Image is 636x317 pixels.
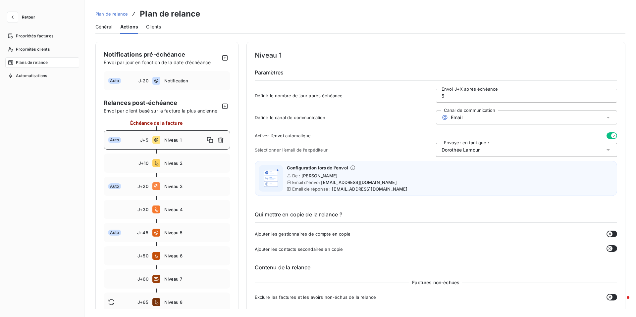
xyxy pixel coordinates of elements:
span: Relances post-échéance [104,98,220,107]
span: J+50 [137,253,148,258]
span: J+10 [138,160,148,166]
span: [EMAIL_ADDRESS][DOMAIN_NAME] [321,180,397,185]
span: Définir le nombre de jour après échéance [255,93,436,98]
span: Auto [108,183,121,189]
span: Exclure les factures et les avoirs non-échus de la relance [255,294,376,300]
span: Niveau 6 [164,253,226,258]
h4: Niveau 1 [255,50,617,61]
span: Notifications pré-échéance [104,51,185,58]
span: Envoi par jour en fonction de la date d’échéance [104,60,211,65]
span: Email d'envoi [292,180,320,185]
span: Niveau 5 [164,230,226,235]
span: Plans de relance [16,60,48,66]
h6: Contenu de la relance [255,263,617,271]
span: Factures non-échues [409,279,462,286]
span: J+5 [140,137,148,143]
span: J+20 [137,184,148,189]
span: J+65 [137,299,148,305]
span: Actions [120,23,138,30]
img: illustration helper email [260,168,282,189]
a: Plan de relance [95,11,128,17]
span: Auto [108,230,121,236]
span: Propriétés factures [16,33,53,39]
span: Pénalités de retard [412,308,460,315]
span: Propriétés clients [16,46,50,52]
span: Email de réponse : [292,186,331,192]
span: Clients [146,23,161,30]
span: J+45 [137,230,148,235]
span: Retour [22,15,35,19]
span: Automatisations [16,73,47,79]
span: Niveau 3 [164,184,226,189]
span: Dorothée Lamour [442,147,480,153]
span: Auto [108,137,121,143]
span: J-20 [138,78,148,83]
h3: Plan de relance [140,8,200,20]
a: Plans de relance [5,57,79,68]
h6: Paramètres [255,68,617,81]
span: Email [451,115,463,120]
span: Niveau 2 [164,160,226,166]
h6: Qui mettre en copie de la relance ? [255,210,617,223]
span: Auto [108,78,121,84]
span: Notification [164,78,226,83]
span: Ajouter les gestionnaires de compte en copie [255,231,351,237]
a: Propriétés clients [5,44,79,55]
span: Envoi par client basé sur la facture la plus ancienne [104,107,220,114]
span: Configuration lors de l’envoi [287,165,348,170]
span: Définir le canal de communication [255,115,436,120]
a: Propriétés factures [5,31,79,41]
span: Niveau 8 [164,299,226,305]
span: Échéance de la facture [130,119,183,126]
span: [EMAIL_ADDRESS][DOMAIN_NAME] [332,186,407,192]
span: [PERSON_NAME] [301,173,338,178]
span: Ajouter les contacts secondaires en copie [255,247,343,252]
span: Niveau 7 [164,276,226,282]
span: J+30 [137,207,148,212]
span: Activer l’envoi automatique [255,133,311,138]
iframe: Intercom live chat [613,294,629,310]
span: J+60 [137,276,148,282]
span: Général [95,23,112,30]
span: Sélectionner l’email de l’expéditeur [255,147,436,153]
span: Niveau 1 [164,137,205,143]
span: De : [292,173,300,178]
button: Retour [5,12,40,23]
a: Automatisations [5,70,79,81]
span: Niveau 4 [164,207,226,212]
